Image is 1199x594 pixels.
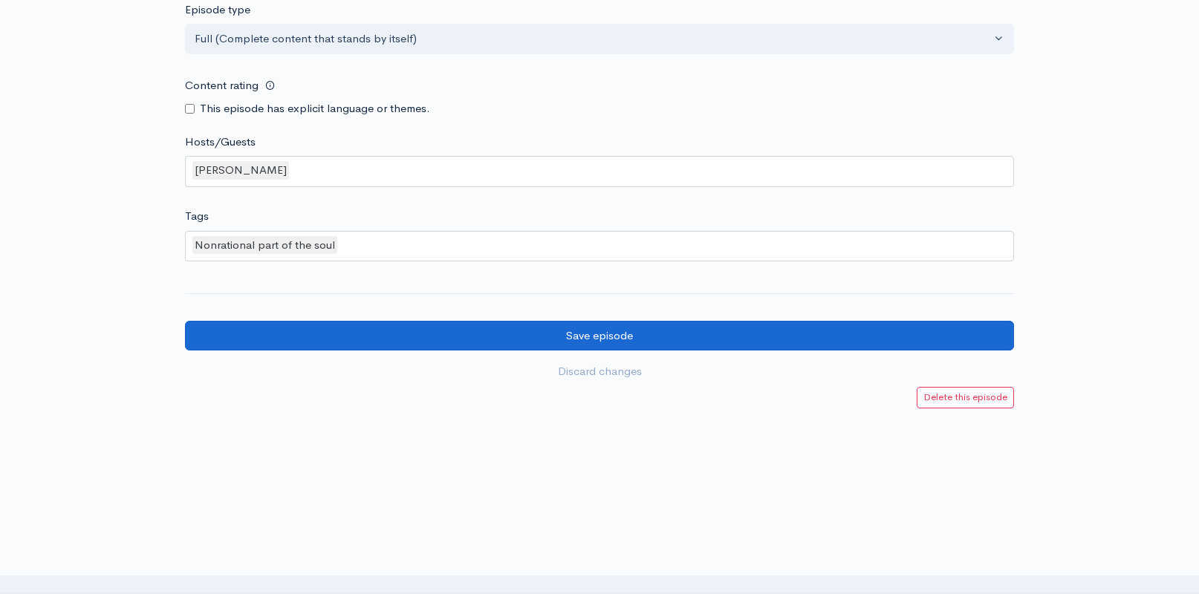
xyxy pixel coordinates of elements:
[185,134,256,151] label: Hosts/Guests
[200,100,430,117] label: This episode has explicit language or themes.
[923,391,1007,403] small: Delete this episode
[185,356,1014,387] a: Discard changes
[195,30,991,48] div: Full (Complete content that stands by itself)
[185,71,259,101] label: Content rating
[917,387,1014,408] a: Delete this episode
[185,208,209,225] label: Tags
[185,1,250,19] label: Episode type
[185,321,1014,351] input: Save episode
[192,161,289,180] div: [PERSON_NAME]
[192,236,337,255] div: Nonrational part of the soul
[185,24,1014,54] button: Full (Complete content that stands by itself)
